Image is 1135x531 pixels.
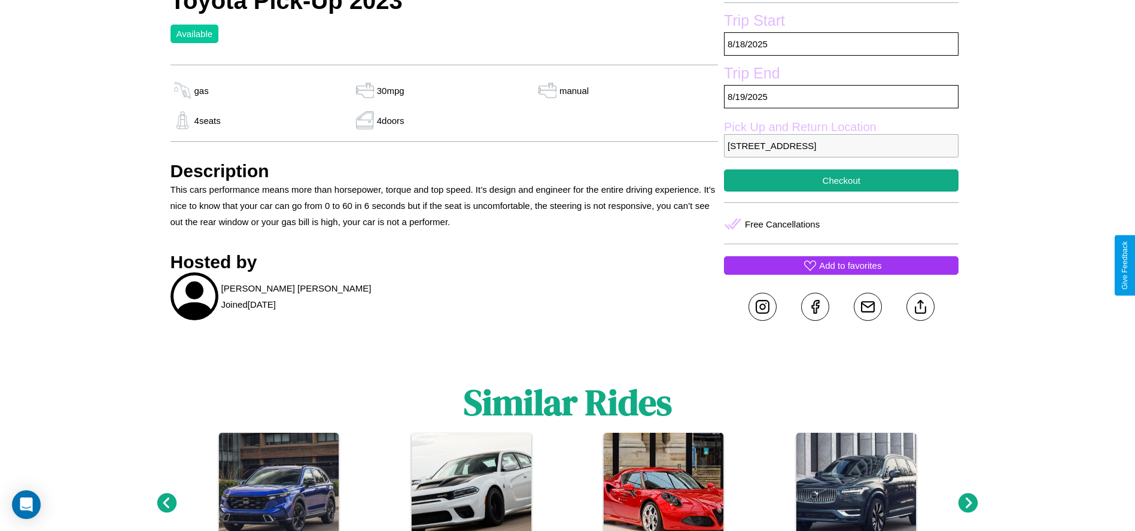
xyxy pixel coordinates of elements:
img: gas [353,81,377,99]
img: gas [535,81,559,99]
img: gas [171,81,194,99]
p: Joined [DATE] [221,296,276,312]
div: Give Feedback [1121,241,1129,290]
p: Free Cancellations [745,216,820,232]
button: Add to favorites [724,256,958,275]
p: gas [194,83,209,99]
p: [PERSON_NAME] [PERSON_NAME] [221,280,372,296]
h3: Description [171,161,719,181]
img: gas [171,111,194,129]
img: gas [353,111,377,129]
label: Pick Up and Return Location [724,120,958,134]
p: Add to favorites [819,257,881,274]
p: 8 / 19 / 2025 [724,85,958,108]
h3: Hosted by [171,252,719,272]
p: [STREET_ADDRESS] [724,134,958,157]
div: Open Intercom Messenger [12,490,41,519]
label: Trip Start [724,12,958,32]
button: Checkout [724,169,958,192]
h1: Similar Rides [464,378,672,427]
p: manual [559,83,589,99]
p: Available [177,26,213,42]
p: This cars performance means more than horsepower, torque and top speed. It’s design and engineer ... [171,181,719,230]
label: Trip End [724,65,958,85]
p: 4 doors [377,113,404,129]
p: 8 / 18 / 2025 [724,32,958,56]
p: 4 seats [194,113,221,129]
p: 30 mpg [377,83,404,99]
